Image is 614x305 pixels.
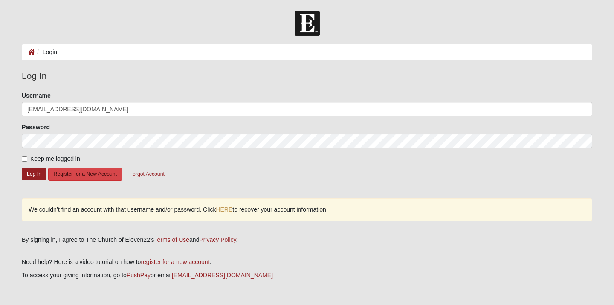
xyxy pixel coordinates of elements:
[22,91,51,100] label: Username
[124,168,170,181] button: Forgot Account
[22,123,50,131] label: Password
[48,168,122,181] button: Register for a New Account
[22,168,46,180] button: Log In
[22,271,592,280] p: To access your giving information, go to or email
[172,272,273,279] a: [EMAIL_ADDRESS][DOMAIN_NAME]
[216,206,232,213] a: HERE
[22,156,27,162] input: Keep me logged in
[22,198,592,221] div: We couldn’t find an account with that username and/or password. Click to recover your account inf...
[199,236,236,243] a: Privacy Policy
[22,69,592,83] legend: Log In
[154,236,189,243] a: Terms of Use
[295,11,320,36] img: Church of Eleven22 Logo
[141,259,209,265] a: register for a new account
[22,258,592,267] p: Need help? Here is a video tutorial on how to .
[22,235,592,244] div: By signing in, I agree to The Church of Eleven22's and .
[35,48,57,57] li: Login
[127,272,151,279] a: PushPay
[30,155,80,162] span: Keep me logged in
